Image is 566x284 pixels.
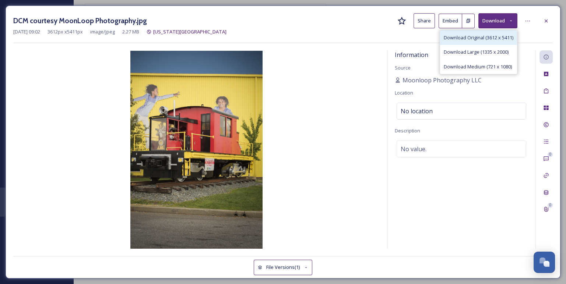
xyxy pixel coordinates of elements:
[444,63,512,70] span: Download Medium (721 x 1080)
[395,127,420,134] span: Description
[534,252,555,273] button: Open Chat
[13,15,147,26] h3: DCM courtesy MoonLoop Photography.jpg
[13,51,380,249] img: 1J_vhSBAyKpC9mcFCH3IssMgsaC5LGkw4.jpg
[444,34,513,41] span: Download Original (3612 x 5411)
[444,49,509,56] span: Download Large (1335 x 2000)
[90,28,115,35] span: image/jpeg
[48,28,83,35] span: 3612 px x 5411 px
[478,13,517,28] button: Download
[402,76,482,85] span: Moonloop Photography LLC
[439,14,462,28] button: Embed
[153,28,226,35] span: [US_STATE][GEOGRAPHIC_DATA]
[414,13,435,28] button: Share
[122,28,139,35] span: 2.27 MB
[13,28,40,35] span: [DATE] 09:02
[395,89,413,96] span: Location
[395,64,411,71] span: Source
[548,152,553,157] div: 0
[548,203,553,208] div: 0
[254,260,313,275] button: File Versions(1)
[395,51,428,59] span: Information
[401,107,433,116] span: No location
[401,145,426,153] span: No value.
